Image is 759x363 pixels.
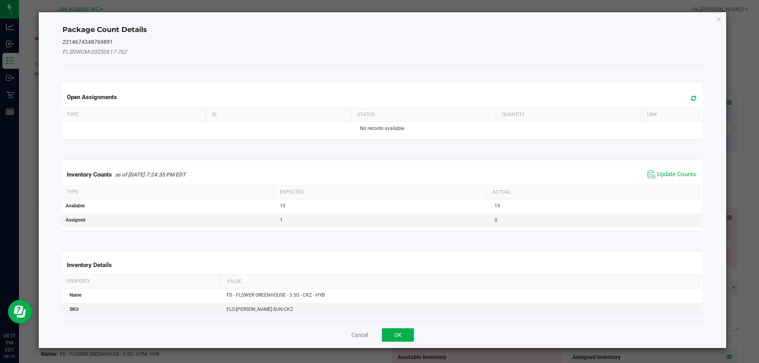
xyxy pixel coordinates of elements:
span: 19 [280,203,285,209]
button: Close [716,14,722,24]
span: Update Counts [657,171,696,179]
span: ID [212,112,217,117]
span: 19 [495,203,500,209]
button: Cancel [351,331,368,339]
span: Status [357,112,374,117]
button: OK [382,328,414,342]
span: Name [70,292,81,298]
span: Type [67,112,78,117]
span: as of [DATE] 7:24:35 PM EDT [115,171,186,178]
span: Quantity [502,112,525,117]
td: No records available. [61,122,704,135]
span: Actual [493,189,510,195]
span: Inventory Counts [67,171,112,178]
span: 1 [280,217,283,223]
h5: FLSRWGM-20250617-762 [62,49,703,55]
iframe: Resource center [8,300,32,324]
span: Open Assignments [67,94,117,101]
h4: Package Count Details [62,25,703,35]
span: FLO-[PERSON_NAME]-SUN-CKZ [227,307,293,312]
span: Available [66,203,85,209]
span: Type [67,189,78,195]
span: 0 [495,217,497,223]
h5: 2214674348769891 [62,39,703,45]
span: Link [647,112,657,117]
span: Inventory Details [67,261,112,269]
span: SKU [70,307,79,312]
span: Expected [280,189,304,195]
span: Value [227,278,242,284]
span: Property [67,278,90,284]
span: FD - FLOWER GREENHOUSE - 3.5G - CKZ - HYB [227,292,325,298]
span: Assigned [66,217,85,223]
